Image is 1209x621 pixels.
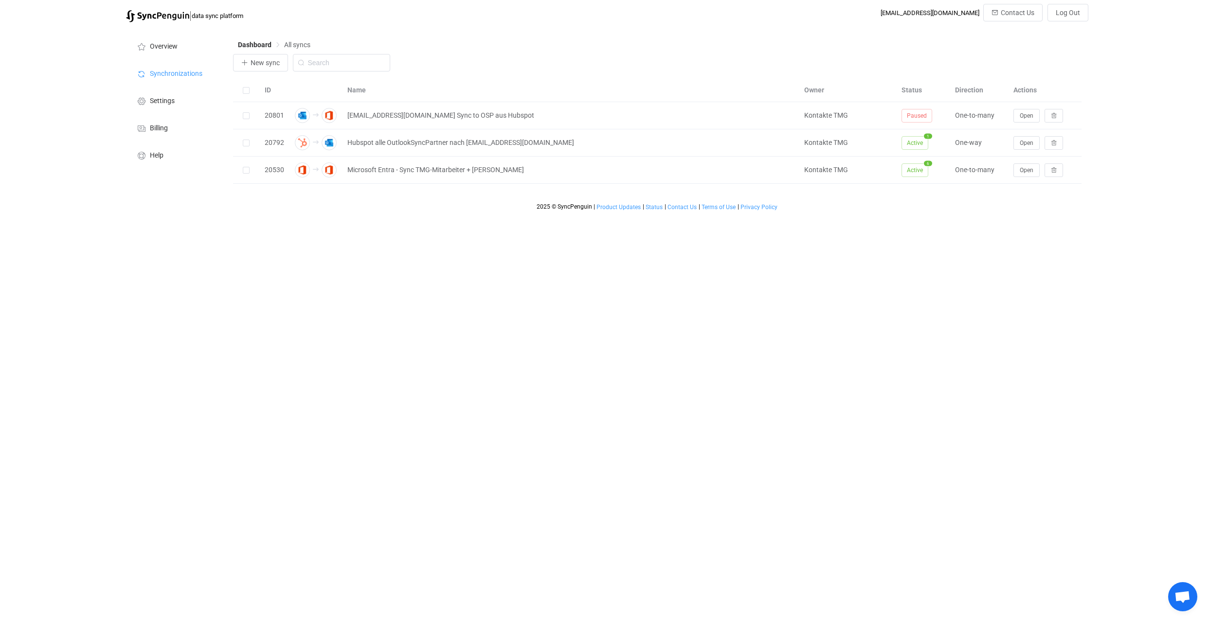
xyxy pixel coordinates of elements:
a: Privacy Policy [740,204,778,211]
a: Open [1013,111,1040,119]
span: Microsoft Entra - Sync TMG-Mitarbeiter + [PERSON_NAME] [347,164,524,176]
a: Open [1013,166,1040,174]
img: outlook.png [322,135,337,150]
div: Owner [799,85,897,96]
span: Billing [150,124,168,132]
button: Log Out [1047,4,1088,21]
span: Kontakte TMG [804,166,848,174]
span: Terms of Use [702,204,736,211]
a: Help [126,141,223,168]
span: Contact Us [1001,9,1034,17]
span: New sync [251,59,280,67]
span: 1 [924,133,932,139]
a: Product Updates [596,204,641,211]
div: Direction [950,85,1009,96]
img: microsoft365.png [295,162,310,177]
div: One-way [950,137,1009,148]
span: Log Out [1056,9,1080,17]
div: Status [897,85,950,96]
span: Status [646,204,663,211]
span: Hubspot alle OutlookSyncPartner nach [EMAIL_ADDRESS][DOMAIN_NAME] [347,137,574,148]
span: All syncs [284,41,310,49]
span: | [643,203,644,210]
span: Synchronizations [150,70,202,78]
a: Synchronizations [126,59,223,87]
span: Settings [150,97,175,105]
span: | [699,203,700,210]
a: Contact Us [667,204,697,211]
span: Open [1020,112,1033,119]
button: Open [1013,136,1040,150]
input: Search [293,54,390,71]
span: | [738,203,739,210]
span: Product Updates [596,204,641,211]
span: Active [902,136,928,150]
span: Open [1020,140,1033,146]
span: Paused [902,109,932,123]
div: One-to-many [950,110,1009,121]
span: Overview [150,43,178,51]
a: Billing [126,114,223,141]
a: Open [1013,139,1040,146]
img: microsoft365.png [322,108,337,123]
span: 2025 © SyncPenguin [537,203,592,210]
div: Breadcrumb [238,41,310,48]
a: Settings [126,87,223,114]
span: Kontakte TMG [804,139,848,146]
div: Actions [1009,85,1082,96]
span: Active [902,163,928,177]
button: Contact Us [983,4,1043,21]
span: 6 [924,160,932,166]
button: Open [1013,109,1040,123]
span: | [189,9,192,22]
a: |data sync platform [126,9,243,22]
img: hubspot.png [295,135,310,150]
img: outlook.png [295,108,310,123]
a: Overview [126,32,223,59]
div: Name [343,85,799,96]
span: Help [150,152,163,160]
div: ID [260,85,289,96]
img: microsoft365.png [322,162,337,177]
span: Privacy Policy [740,204,777,211]
div: 20530 [260,164,289,176]
span: Dashboard [238,41,271,49]
span: [EMAIL_ADDRESS][DOMAIN_NAME] Sync to OSP aus Hubspot [347,110,534,121]
div: 20792 [260,137,289,148]
button: Open [1013,163,1040,177]
span: data sync platform [192,12,243,19]
span: Kontakte TMG [804,111,848,119]
span: Open [1020,167,1033,174]
button: New sync [233,54,288,71]
a: Terms of Use [701,204,736,211]
div: 20801 [260,110,289,121]
span: | [594,203,595,210]
span: Contact Us [668,204,697,211]
a: Status [645,204,663,211]
img: syncpenguin.svg [126,10,189,22]
div: One-to-many [950,164,1009,176]
div: [EMAIL_ADDRESS][DOMAIN_NAME] [881,9,979,17]
span: | [665,203,666,210]
a: Open chat [1168,582,1197,611]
